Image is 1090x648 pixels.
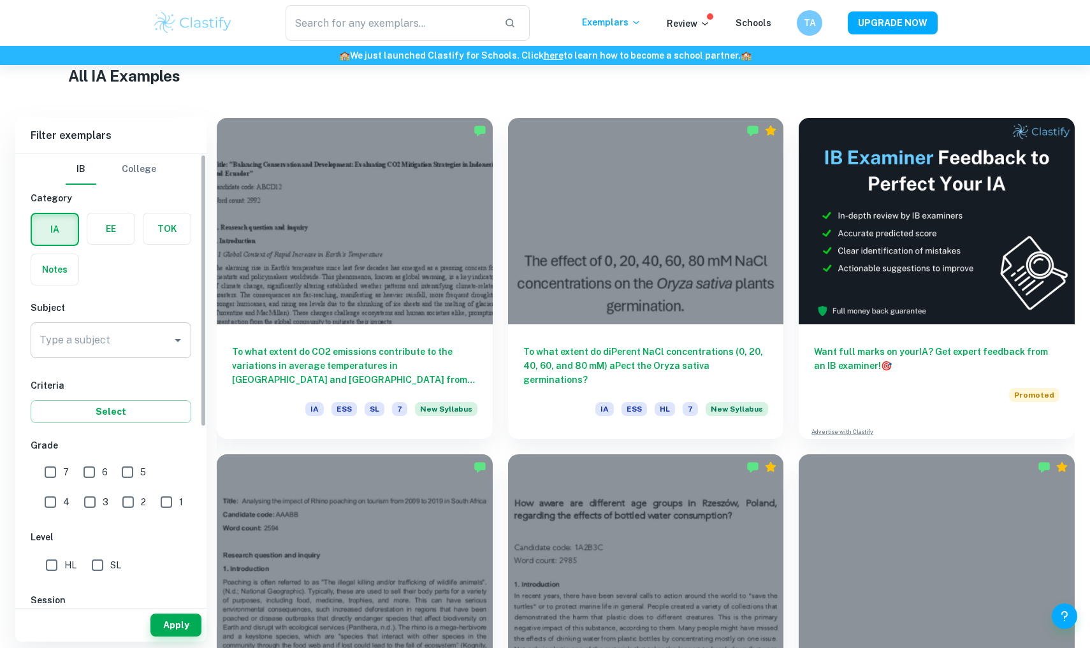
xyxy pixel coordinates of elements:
button: EE [87,213,134,244]
span: 7 [63,465,69,479]
h6: Filter exemplars [15,118,207,154]
h6: To what extent do diPerent NaCl concentrations (0, 20, 40, 60, and 80 mM) aPect the Oryza sativa ... [523,345,769,387]
span: HL [64,558,76,572]
img: Thumbnail [799,118,1075,324]
h6: Level [31,530,191,544]
div: Starting from the May 2026 session, the ESS IA requirements have changed. We created this exempla... [706,402,768,424]
a: here [544,50,563,61]
h6: Criteria [31,378,191,392]
span: SL [110,558,121,572]
img: Marked [1038,461,1050,473]
h6: Grade [31,438,191,452]
h6: To what extent do CO2 emissions contribute to the variations in average temperatures in [GEOGRAPH... [232,345,477,387]
a: Schools [736,18,771,28]
div: Starting from the May 2026 session, the ESS IA requirements have changed. We created this exempla... [415,402,477,424]
img: Marked [746,461,759,473]
span: 🏫 [741,50,752,61]
span: 6 [102,465,108,479]
button: IA [32,214,78,245]
span: 7 [683,402,698,416]
p: Exemplars [582,15,641,29]
h6: Session [31,593,191,607]
h1: All IA Examples [68,64,1022,87]
span: Promoted [1009,388,1059,402]
button: UPGRADE NOW [848,11,938,34]
button: Select [31,400,191,423]
span: 3 [103,495,108,509]
span: HL [655,402,675,416]
p: Review [667,17,710,31]
button: Help and Feedback [1052,603,1077,629]
span: 7 [392,402,407,416]
a: Advertise with Clastify [811,428,873,436]
span: New Syllabus [415,402,477,416]
span: 4 [63,495,69,509]
span: ESS [331,402,357,416]
span: 2 [141,495,146,509]
span: ESS [621,402,647,416]
button: Notes [31,254,78,285]
a: Want full marks on yourIA? Get expert feedback from an IB examiner!PromotedAdvertise with Clastify [799,118,1075,439]
input: Search for any exemplars... [286,5,494,41]
div: Premium [1056,461,1068,473]
span: 🎯 [881,361,892,371]
div: Filter type choice [66,154,156,185]
button: Apply [150,614,201,637]
span: 5 [140,465,146,479]
img: Marked [474,461,486,473]
h6: Want full marks on your IA ? Get expert feedback from an IB examiner! [814,345,1059,373]
a: To what extent do CO2 emissions contribute to the variations in average temperatures in [GEOGRAPH... [217,118,493,439]
a: To what extent do diPerent NaCl concentrations (0, 20, 40, 60, and 80 mM) aPect the Oryza sativa ... [508,118,784,439]
span: 🏫 [339,50,350,61]
span: 1 [179,495,183,509]
h6: We just launched Clastify for Schools. Click to learn how to become a school partner. [3,48,1087,62]
button: TA [797,10,822,36]
h6: Subject [31,301,191,315]
h6: TA [803,16,817,30]
img: Marked [474,124,486,137]
span: IA [595,402,614,416]
button: Open [169,331,187,349]
button: College [122,154,156,185]
span: IA [305,402,324,416]
div: Premium [764,124,777,137]
div: Premium [764,461,777,473]
button: IB [66,154,96,185]
button: TOK [143,213,191,244]
img: Marked [746,124,759,137]
img: Clastify logo [152,10,233,36]
h6: Category [31,191,191,205]
span: SL [365,402,384,416]
span: New Syllabus [706,402,768,416]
